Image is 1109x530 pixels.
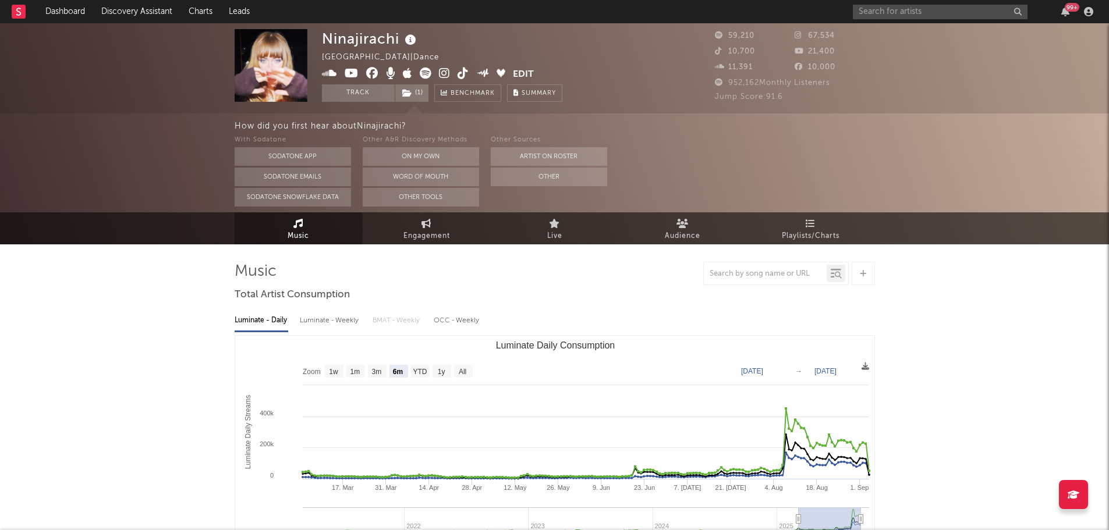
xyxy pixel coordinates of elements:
div: Luminate - Daily [235,311,288,330]
text: [DATE] [741,367,763,375]
div: OCC - Weekly [434,311,480,330]
text: 14. Apr [419,484,439,491]
text: 1y [437,368,445,376]
span: Playlists/Charts [782,229,839,243]
div: Other Sources [491,133,607,147]
span: 10,700 [715,48,755,55]
span: ( 1 ) [395,84,429,102]
text: 200k [260,440,274,447]
text: 400k [260,410,274,417]
input: Search for artists [853,5,1027,19]
span: Music [288,229,309,243]
div: With Sodatone [235,133,351,147]
div: [GEOGRAPHIC_DATA] | Dance [322,51,452,65]
span: Jump Score: 91.6 [715,93,783,101]
text: 1w [329,368,338,376]
span: 59,210 [715,32,754,40]
button: Edit [513,67,534,82]
div: Ninajirachi [322,29,419,48]
button: Sodatone Emails [235,168,351,186]
span: Benchmark [451,87,495,101]
button: On My Own [363,147,479,166]
span: Audience [665,229,700,243]
input: Search by song name or URL [704,269,827,279]
span: Live [547,229,562,243]
span: 10,000 [795,63,835,71]
text: 28. Apr [462,484,482,491]
span: 21,400 [795,48,835,55]
button: Sodatone App [235,147,351,166]
a: Music [235,212,363,244]
text: 18. Aug [806,484,827,491]
a: Engagement [363,212,491,244]
text: 31. Mar [375,484,397,491]
button: Other [491,168,607,186]
button: Sodatone Snowflake Data [235,188,351,207]
button: Other Tools [363,188,479,207]
span: Total Artist Consumption [235,288,350,302]
text: 26. May [547,484,570,491]
div: 99 + [1065,3,1079,12]
text: Luminate Daily Consumption [495,340,615,350]
text: [DATE] [814,367,837,375]
text: 21. [DATE] [715,484,746,491]
span: 11,391 [715,63,753,71]
text: 9. Jun [592,484,610,491]
a: Playlists/Charts [747,212,875,244]
a: Benchmark [434,84,501,102]
button: 99+ [1061,7,1069,16]
button: Word Of Mouth [363,168,479,186]
text: 12. May [504,484,527,491]
button: Track [322,84,395,102]
text: 7. [DATE] [674,484,701,491]
text: 6m [392,368,402,376]
span: Engagement [403,229,450,243]
span: Summary [522,90,556,97]
text: → [795,367,802,375]
text: All [458,368,466,376]
text: 1m [350,368,360,376]
div: Other A&R Discovery Methods [363,133,479,147]
button: Artist on Roster [491,147,607,166]
text: Luminate Daily Streams [244,395,252,469]
text: 0 [270,472,273,479]
span: 67,534 [795,32,835,40]
text: 23. Jun [633,484,654,491]
text: 17. Mar [332,484,354,491]
a: Live [491,212,619,244]
div: Luminate - Weekly [300,311,361,330]
text: 4. Aug [764,484,782,491]
span: 952,162 Monthly Listeners [715,79,830,87]
a: Audience [619,212,747,244]
text: YTD [413,368,427,376]
button: (1) [395,84,428,102]
text: 3m [371,368,381,376]
button: Summary [507,84,562,102]
text: Zoom [303,368,321,376]
text: 1. Sep [850,484,869,491]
